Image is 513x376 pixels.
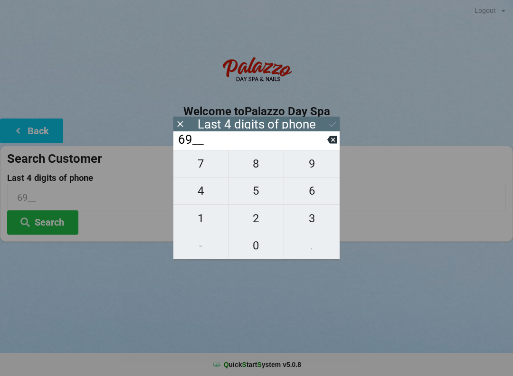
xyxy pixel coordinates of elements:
[173,208,228,228] span: 1
[173,178,229,205] button: 4
[229,232,285,259] button: 0
[173,154,228,174] span: 7
[284,154,340,174] span: 9
[284,181,340,201] span: 6
[284,208,340,228] span: 3
[229,154,284,174] span: 8
[173,205,229,232] button: 1
[229,178,285,205] button: 5
[173,181,228,201] span: 4
[229,205,285,232] button: 2
[284,178,340,205] button: 6
[173,150,229,178] button: 7
[229,208,284,228] span: 2
[229,150,285,178] button: 8
[198,119,316,129] div: Last 4 digits of phone
[229,236,284,256] span: 0
[284,205,340,232] button: 3
[284,150,340,178] button: 9
[229,181,284,201] span: 5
